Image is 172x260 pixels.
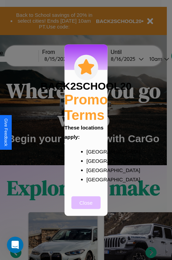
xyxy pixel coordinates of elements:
[72,196,101,209] button: Close
[86,165,99,174] p: [GEOGRAPHIC_DATA]
[65,124,104,139] b: These locations apply:
[40,80,131,92] h3: BACK2SCHOOL20
[3,118,8,146] div: Give Feedback
[86,147,99,156] p: [GEOGRAPHIC_DATA]
[86,156,99,165] p: [GEOGRAPHIC_DATA]
[86,174,99,184] p: [GEOGRAPHIC_DATA]
[64,92,108,123] h2: Promo Terms
[7,237,23,253] iframe: Intercom live chat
